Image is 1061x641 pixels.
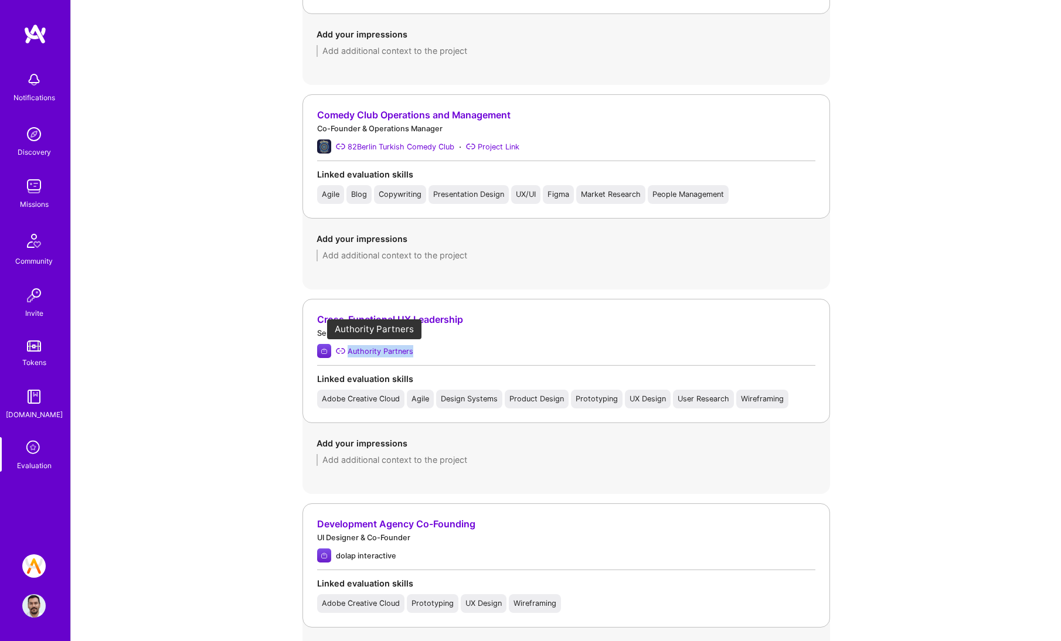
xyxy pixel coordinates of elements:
[576,394,618,404] div: Prototyping
[652,190,724,199] div: People Management
[22,284,46,307] img: Invite
[466,142,475,151] i: Project Link
[466,141,519,153] a: Project Link
[348,141,454,153] div: 82Berlin Turkish Comedy Club
[27,340,41,352] img: tokens
[317,344,331,358] img: Company logo
[19,554,49,578] a: A.Team // Selection Team - help us grow the community!
[514,599,556,608] div: Wireframing
[348,345,413,357] div: Authority Partners
[336,550,396,562] div: dolap interactive
[465,599,502,608] div: UX Design
[322,599,400,608] div: Adobe Creative Cloud
[22,122,46,146] img: discovery
[379,190,421,199] div: Copywriting
[317,327,815,339] div: Senior Product Designer
[18,146,51,158] div: Discovery
[6,408,63,421] div: [DOMAIN_NAME]
[23,23,47,45] img: logo
[317,577,815,589] div: Linked evaluation skills
[22,385,46,408] img: guide book
[741,394,784,404] div: Wireframing
[317,548,331,562] img: Company logo
[516,190,536,199] div: UX/UI
[336,345,413,357] a: Authority Partners
[317,437,816,449] div: Add your impressions
[317,313,815,326] div: Cross-Functional UX Leadership
[412,394,429,404] div: Agile
[459,141,461,153] div: ·
[336,346,345,356] i: Authority Partners
[441,394,498,404] div: Design Systems
[22,175,46,198] img: teamwork
[317,233,816,245] div: Add your impressions
[509,394,564,404] div: Product Design
[336,141,454,153] a: 82Berlin Turkish Comedy Club
[317,139,331,154] img: Company logo
[322,190,339,199] div: Agile
[20,227,48,255] img: Community
[336,142,345,151] i: 82Berlin Turkish Comedy Club
[547,190,569,199] div: Figma
[322,394,400,404] div: Adobe Creative Cloud
[22,594,46,618] img: User Avatar
[630,394,666,404] div: UX Design
[23,437,45,459] i: icon SelectionTeam
[15,255,53,267] div: Community
[317,168,815,180] div: Linked evaluation skills
[581,190,641,199] div: Market Research
[22,68,46,91] img: bell
[478,141,519,153] div: Project Link
[433,190,504,199] div: Presentation Design
[317,28,816,40] div: Add your impressions
[22,356,46,369] div: Tokens
[317,122,815,135] div: Co-Founder & Operations Manager
[412,599,454,608] div: Prototyping
[317,531,815,544] div: UI Designer & Co-Founder
[317,518,815,530] div: Development Agency Co-Founding
[317,373,815,385] div: Linked evaluation skills
[351,190,367,199] div: Blog
[17,459,52,472] div: Evaluation
[317,109,815,121] div: Comedy Club Operations and Management
[19,594,49,618] a: User Avatar
[20,198,49,210] div: Missions
[25,307,43,319] div: Invite
[13,91,55,104] div: Notifications
[22,554,46,578] img: A.Team // Selection Team - help us grow the community!
[678,394,729,404] div: User Research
